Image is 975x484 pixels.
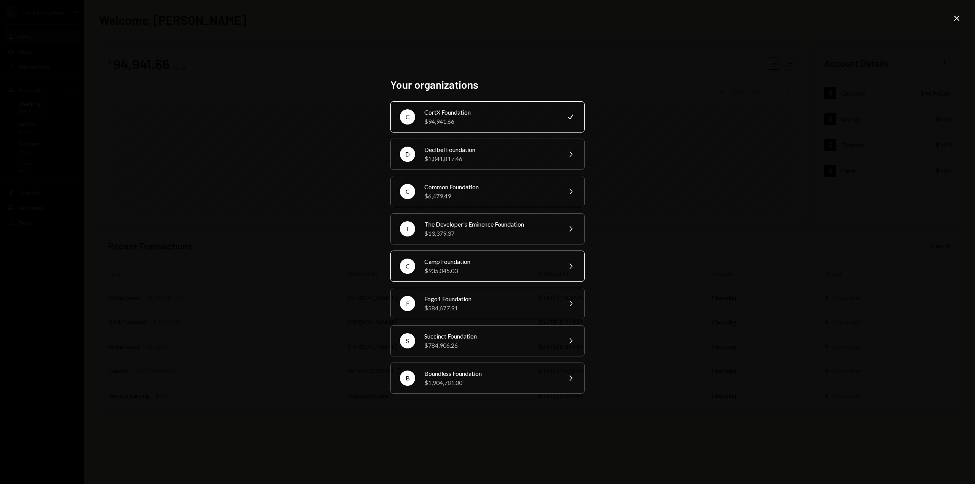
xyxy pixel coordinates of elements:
button: TThe Developer's Eminence Foundation$13,379.37 [390,213,585,244]
div: CortX Foundation [424,108,557,117]
div: $1,041,817.46 [424,154,557,163]
div: C [400,109,415,125]
div: C [400,259,415,274]
div: Fogo1 Foundation [424,294,557,303]
div: Camp Foundation [424,257,557,266]
div: T [400,221,415,236]
div: S [400,333,415,348]
button: DDecibel Foundation$1,041,817.46 [390,139,585,170]
button: CCommon Foundation$6,479.49 [390,176,585,207]
button: FFogo1 Foundation$584,677.91 [390,288,585,319]
div: D [400,147,415,162]
div: The Developer's Eminence Foundation [424,220,557,229]
button: SSuccinct Foundation$784,906.26 [390,325,585,356]
div: $584,677.91 [424,303,557,313]
div: $1,904,781.00 [424,378,557,387]
button: BBoundless Foundation$1,904,781.00 [390,363,585,394]
div: Decibel Foundation [424,145,557,154]
div: F [400,296,415,311]
div: Common Foundation [424,182,557,192]
div: Succinct Foundation [424,332,557,341]
div: $94,941.66 [424,117,557,126]
button: CCortX Foundation$94,941.66 [390,101,585,133]
div: $784,906.26 [424,341,557,350]
div: B [400,371,415,386]
div: Boundless Foundation [424,369,557,378]
div: $13,379.37 [424,229,557,238]
div: $935,045.03 [424,266,557,275]
div: $6,479.49 [424,192,557,201]
div: C [400,184,415,199]
h2: Your organizations [390,77,585,92]
button: CCamp Foundation$935,045.03 [390,251,585,282]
